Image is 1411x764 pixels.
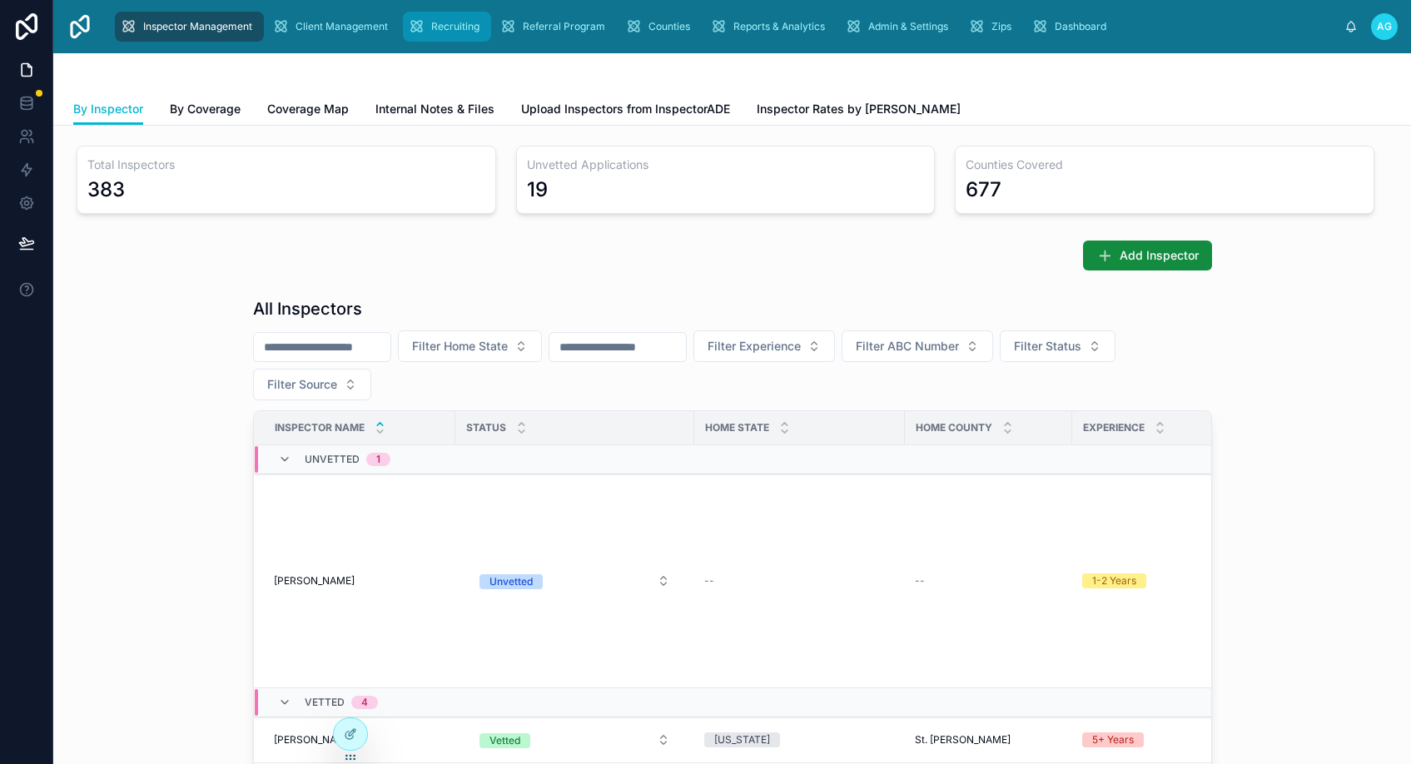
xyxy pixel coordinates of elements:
span: Filter Home State [412,338,508,355]
a: Counties [620,12,702,42]
a: Coverage Map [267,94,349,127]
span: Inspector Rates by [PERSON_NAME] [757,101,961,117]
span: Referral Program [523,20,605,33]
span: Client Management [296,20,388,33]
h3: Counties Covered [966,156,1364,173]
span: Home State [705,421,769,434]
h3: Unvetted Applications [527,156,925,173]
button: Select Button [693,330,835,362]
a: [PERSON_NAME] [274,733,445,747]
div: 4 [361,696,368,709]
a: Upload Inspectors from InspectorADE [521,94,730,127]
span: Reports & Analytics [733,20,825,33]
a: Internal Notes & Files [375,94,494,127]
a: [PERSON_NAME] [274,574,445,588]
a: Admin & Settings [840,12,960,42]
a: Referral Program [494,12,617,42]
span: Experience [1083,421,1145,434]
span: Inspector Name [275,421,365,434]
h1: All Inspectors [253,297,362,320]
span: [PERSON_NAME] [274,574,355,588]
h3: Total Inspectors [87,156,485,173]
a: By Coverage [170,94,241,127]
span: By Coverage [170,101,241,117]
div: Vetted [489,733,520,748]
button: Select Button [1000,330,1115,362]
a: 1-2 Years [1082,573,1206,588]
div: 1 [376,453,380,466]
span: Status [466,421,506,434]
a: -- [704,574,895,588]
a: St. [PERSON_NAME] [915,733,1062,747]
button: Add Inspector [1083,241,1212,270]
span: -- [915,574,925,588]
span: Inspector Management [143,20,252,33]
span: Counties [648,20,690,33]
a: By Inspector [73,94,143,126]
span: Vetted [305,696,345,709]
span: -- [704,574,714,588]
span: Home County [916,421,992,434]
button: Select Button [398,330,542,362]
span: Filter ABC Number [856,338,959,355]
img: App logo [67,13,93,40]
div: 1-2 Years [1092,573,1136,588]
a: Select Button [465,565,684,597]
span: Internal Notes & Files [375,101,494,117]
span: Filter Status [1014,338,1081,355]
span: Dashboard [1055,20,1106,33]
a: [US_STATE] [704,732,895,747]
button: Select Button [466,725,683,755]
div: [US_STATE] [714,732,770,747]
button: Select Button [466,566,683,596]
span: Add Inspector [1120,247,1199,264]
span: AG [1377,20,1392,33]
button: Select Button [253,369,371,400]
span: St. [PERSON_NAME] [915,733,1011,747]
div: 677 [966,176,1001,203]
span: Unvetted [305,453,360,466]
span: Coverage Map [267,101,349,117]
a: Select Button [465,724,684,756]
a: Dashboard [1026,12,1118,42]
span: Zips [991,20,1011,33]
a: Reports & Analytics [705,12,837,42]
button: Select Button [842,330,993,362]
div: 383 [87,176,125,203]
a: Client Management [267,12,400,42]
span: Filter Experience [708,338,801,355]
a: Inspector Management [115,12,264,42]
div: Unvetted [489,574,533,589]
span: Admin & Settings [868,20,948,33]
span: By Inspector [73,101,143,117]
a: 5+ Years [1082,732,1206,747]
div: 5+ Years [1092,732,1134,747]
a: Inspector Rates by [PERSON_NAME] [757,94,961,127]
div: scrollable content [107,8,1344,45]
a: -- [915,574,1062,588]
span: [PERSON_NAME] [274,733,355,747]
span: Upload Inspectors from InspectorADE [521,101,730,117]
span: Filter Source [267,376,337,393]
a: Recruiting [403,12,491,42]
a: Zips [963,12,1023,42]
div: 19 [527,176,548,203]
span: Recruiting [431,20,479,33]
